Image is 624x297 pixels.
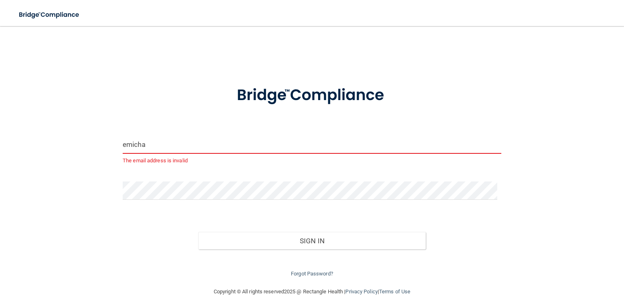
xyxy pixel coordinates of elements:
[123,156,501,166] p: The email address is invalid
[12,7,87,23] img: bridge_compliance_login_screen.278c3ca4.svg
[198,232,425,250] button: Sign In
[221,75,404,116] img: bridge_compliance_login_screen.278c3ca4.svg
[291,271,333,277] a: Forgot Password?
[379,288,410,295] a: Terms of Use
[486,140,496,149] keeper-lock: Open Keeper Popup
[484,244,614,276] iframe: Drift Widget Chat Controller
[345,288,377,295] a: Privacy Policy
[123,135,501,154] input: Email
